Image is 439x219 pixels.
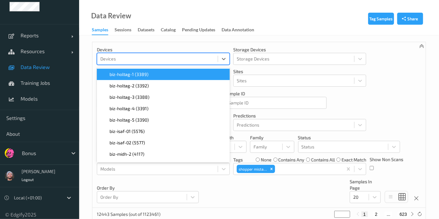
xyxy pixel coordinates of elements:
[222,27,254,34] div: Data Annotation
[97,211,160,217] p: 12443 Samples (out of 1123461)
[368,13,394,25] button: Tag Samples
[398,211,409,217] button: 623
[397,13,423,25] button: Share
[182,27,215,34] div: Pending Updates
[110,128,145,135] span: biz-isaf-01 (5576)
[97,47,230,53] p: Devices
[110,151,144,157] span: biz-midh-2 (4117)
[222,26,260,34] a: Data Annotation
[115,27,131,34] div: Sessions
[250,135,294,141] p: Family
[161,27,176,34] div: Catalog
[110,105,148,112] span: biz-holtag-4 (3391)
[161,26,182,34] a: Catalog
[225,91,327,97] p: Sample ID
[138,26,161,34] a: Datasets
[370,156,403,163] p: Show Non Scans
[110,94,149,100] span: biz-holtag-3 (3388)
[268,165,275,173] div: Remove shopper mistake
[385,211,392,217] button: ...
[233,47,366,53] p: Storage Devices
[278,157,304,163] label: contains any
[311,157,335,163] label: contains all
[233,68,366,75] p: Sites
[373,211,379,217] button: 2
[182,26,222,34] a: Pending Updates
[342,157,366,163] label: exact match
[350,178,381,191] p: Samples In Page
[97,185,199,191] p: Order By
[361,211,368,217] button: 1
[261,157,272,163] label: none
[138,27,154,34] div: Datasets
[233,157,243,163] p: Tags
[91,13,131,19] div: Data Review
[92,27,108,35] div: Samples
[233,113,366,119] p: Predictions
[110,117,149,123] span: biz-holtag-5 (3390)
[237,165,268,173] div: shopper mistake
[92,26,115,35] a: Samples
[110,140,145,146] span: biz-isaf-02 (5577)
[110,71,148,78] span: biz-holtag-1 (3389)
[298,135,400,141] p: Status
[115,26,138,34] a: Sessions
[110,83,149,89] span: biz-holtag-2 (3392)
